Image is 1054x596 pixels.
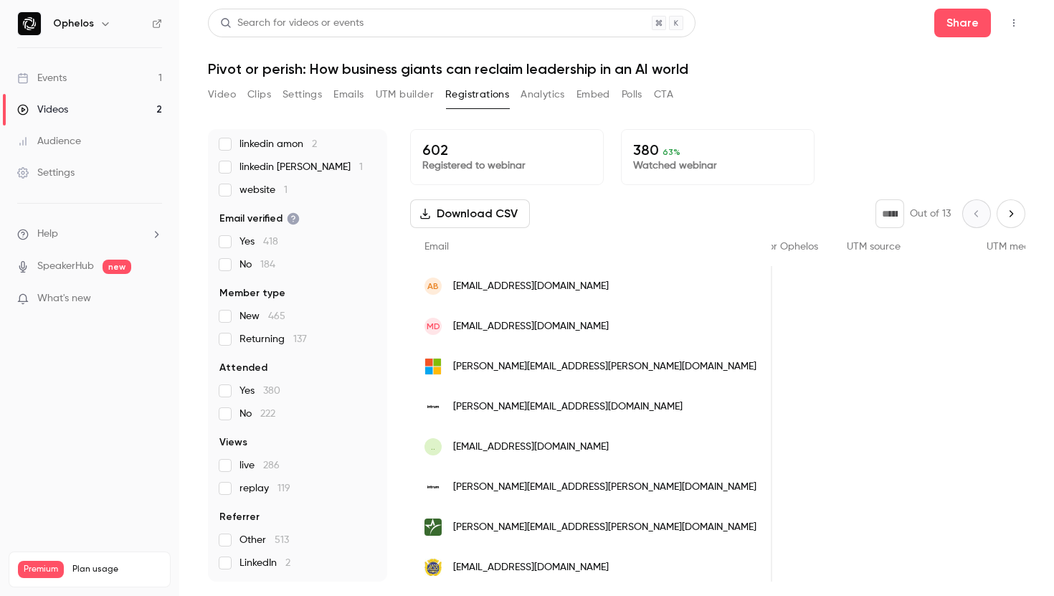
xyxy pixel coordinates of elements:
span: 184 [260,260,275,270]
button: UTM builder [376,83,434,106]
span: Views [219,435,247,450]
span: linkedin amon [239,137,317,151]
span: New [239,309,285,323]
p: Registered to webinar [422,159,592,173]
span: Referrer [219,510,260,524]
span: 380 [263,386,280,396]
span: Help [37,227,58,242]
span: [PERSON_NAME][EMAIL_ADDRESS][PERSON_NAME][DOMAIN_NAME] [453,480,756,495]
h6: Ophelos [53,16,94,31]
span: What's new [37,291,91,306]
span: [EMAIL_ADDRESS][DOMAIN_NAME] [453,560,609,575]
span: 418 [263,237,278,247]
span: Returning [239,332,307,346]
iframe: Noticeable Trigger [145,293,162,306]
img: Ophelos [18,12,41,35]
span: 119 [277,483,290,493]
span: UTM source [847,242,901,252]
span: Plan usage [72,564,161,575]
span: Yes [239,384,280,398]
span: replay [239,481,290,496]
span: [EMAIL_ADDRESS][DOMAIN_NAME] [453,279,609,294]
span: md [427,320,440,333]
span: 137 [293,334,307,344]
span: Yes [239,235,278,249]
span: 2 [285,558,290,568]
button: Polls [622,83,642,106]
span: [EMAIL_ADDRESS][DOMAIN_NAME] [453,319,609,334]
span: live [239,458,280,473]
span: linkedin [PERSON_NAME] [239,160,363,174]
span: Premium [18,561,64,578]
img: orklafoods.se [424,519,442,536]
button: Emails [333,83,364,106]
span: 222 [260,409,275,419]
span: [EMAIL_ADDRESS][DOMAIN_NAME] [453,440,609,455]
span: Email verified [219,212,300,226]
img: intrum.com [424,398,442,415]
span: Email [424,242,449,252]
div: Events [17,71,67,85]
button: Analytics [521,83,565,106]
a: SpeakerHub [37,259,94,274]
span: [PERSON_NAME][EMAIL_ADDRESS][PERSON_NAME][DOMAIN_NAME] [453,520,756,535]
span: LinkedIn [239,556,290,570]
button: Registrations [445,83,509,106]
span: .. [431,440,435,453]
p: Out of 13 [910,207,951,221]
span: website [239,183,288,197]
span: [PERSON_NAME][EMAIL_ADDRESS][PERSON_NAME][DOMAIN_NAME] [453,359,756,374]
button: Top Bar Actions [1002,11,1025,34]
span: 1 [284,185,288,195]
div: Settings [17,166,75,180]
span: [PERSON_NAME][EMAIL_ADDRESS][DOMAIN_NAME] [453,399,683,415]
span: 465 [268,311,285,321]
span: 2 [312,139,317,149]
span: Other [239,533,289,547]
button: Clips [247,83,271,106]
div: Videos [17,103,68,117]
button: CTA [654,83,673,106]
button: Download CSV [410,199,530,228]
span: No [239,407,275,421]
button: Next page [997,199,1025,228]
span: UTM medium [987,242,1047,252]
button: Embed [576,83,610,106]
button: Video [208,83,236,106]
span: 513 [275,535,289,545]
div: Search for videos or events [220,16,364,31]
span: new [103,260,131,274]
h1: Pivot or perish: How business giants can reclaim leadership in an AI world [208,60,1025,77]
div: Audience [17,134,81,148]
span: 63 % [663,147,680,157]
span: 286 [263,460,280,470]
p: 602 [422,141,592,159]
span: Member type [219,286,285,301]
button: Settings [283,83,322,106]
span: Attended [219,361,267,375]
img: microsoft.com [424,358,442,375]
span: No [239,257,275,272]
section: facet-groups [219,22,376,570]
img: fano.se [424,559,442,575]
li: help-dropdown-opener [17,227,162,242]
button: Share [934,9,991,37]
img: intrum.com [424,478,442,496]
p: Watched webinar [633,159,802,173]
p: 380 [633,141,802,159]
span: 1 [359,162,363,172]
span: Ab [427,280,439,293]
